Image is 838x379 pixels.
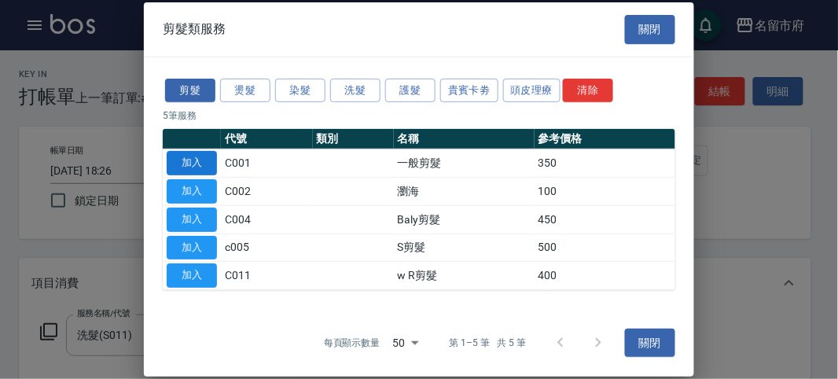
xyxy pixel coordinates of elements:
td: w R剪髮 [394,262,535,290]
th: 代號 [221,129,313,149]
td: C011 [221,262,313,290]
button: 燙髮 [220,78,270,102]
td: 100 [535,177,675,205]
p: 第 1–5 筆 共 5 筆 [450,336,526,350]
span: 剪髮類服務 [163,21,226,37]
td: C004 [221,205,313,234]
button: 洗髮 [330,78,380,102]
p: 5 筆服務 [163,109,675,123]
p: 每頁顯示數量 [324,336,380,350]
td: S剪髮 [394,234,535,262]
td: C001 [221,149,313,178]
td: c005 [221,234,313,262]
td: C002 [221,177,313,205]
button: 染髮 [275,78,325,102]
td: 450 [535,205,675,234]
th: 名稱 [394,129,535,149]
td: 350 [535,149,675,178]
td: 400 [535,262,675,290]
button: 護髮 [385,78,436,102]
button: 剪髮 [165,78,215,102]
button: 貴賓卡劵 [440,78,498,102]
button: 加入 [167,263,217,288]
td: 瀏海 [394,177,535,205]
td: Baly剪髮 [394,205,535,234]
button: 頭皮理療 [503,78,561,102]
button: 加入 [167,235,217,259]
div: 50 [387,322,425,364]
button: 關閉 [625,15,675,44]
button: 關閉 [625,329,675,358]
button: 清除 [563,78,613,102]
td: 500 [535,234,675,262]
th: 類別 [313,129,394,149]
button: 加入 [167,208,217,232]
button: 加入 [167,151,217,175]
td: 一般剪髮 [394,149,535,178]
button: 加入 [167,179,217,204]
th: 參考價格 [535,129,675,149]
